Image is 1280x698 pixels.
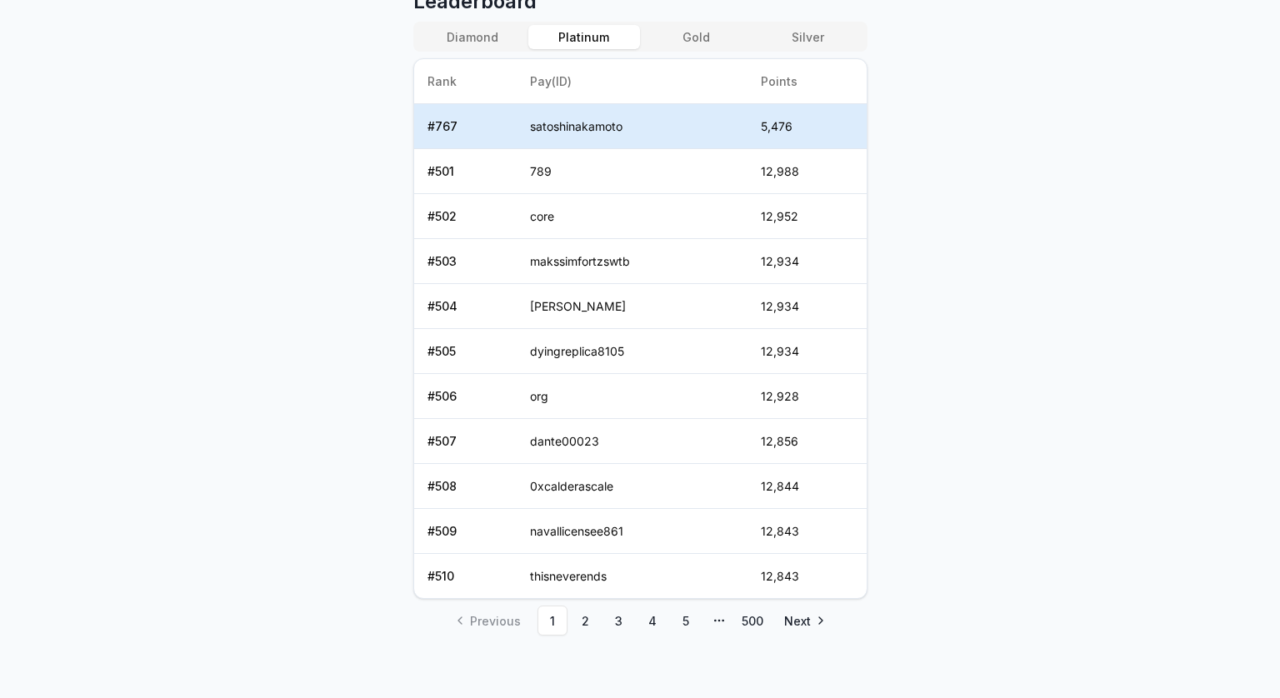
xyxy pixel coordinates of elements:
[517,329,747,374] td: dyingreplica8105
[517,194,747,239] td: core
[671,606,701,636] a: 5
[752,25,863,49] button: Silver
[528,25,640,49] button: Platinum
[414,194,517,239] td: # 502
[571,606,601,636] a: 2
[517,509,747,554] td: navallicensee861
[414,419,517,464] td: # 507
[747,464,866,509] td: 12,844
[640,25,752,49] button: Gold
[417,25,528,49] button: Diamond
[747,149,866,194] td: 12,988
[747,239,866,284] td: 12,934
[414,284,517,329] td: # 504
[771,606,836,636] a: Go to next page
[414,239,517,284] td: # 503
[414,464,517,509] td: # 508
[517,464,747,509] td: 0xcalderascale
[737,606,767,636] a: 500
[517,59,747,104] th: Pay(ID)
[747,329,866,374] td: 12,934
[517,374,747,419] td: org
[414,149,517,194] td: # 501
[414,59,517,104] th: Rank
[414,104,517,149] td: # 767
[747,374,866,419] td: 12,928
[517,104,747,149] td: satoshinakamoto
[637,606,667,636] a: 4
[784,612,811,630] span: Next
[517,149,747,194] td: 789
[747,419,866,464] td: 12,856
[414,329,517,374] td: # 505
[537,606,567,636] a: 1
[414,554,517,599] td: # 510
[747,194,866,239] td: 12,952
[747,509,866,554] td: 12,843
[604,606,634,636] a: 3
[747,284,866,329] td: 12,934
[414,374,517,419] td: # 506
[414,509,517,554] td: # 509
[517,239,747,284] td: makssimfortzswtb
[517,419,747,464] td: dante00023
[517,554,747,599] td: thisneverends
[747,59,866,104] th: Points
[413,606,867,636] nav: pagination
[747,554,866,599] td: 12,843
[517,284,747,329] td: [PERSON_NAME]
[747,104,866,149] td: 5,476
